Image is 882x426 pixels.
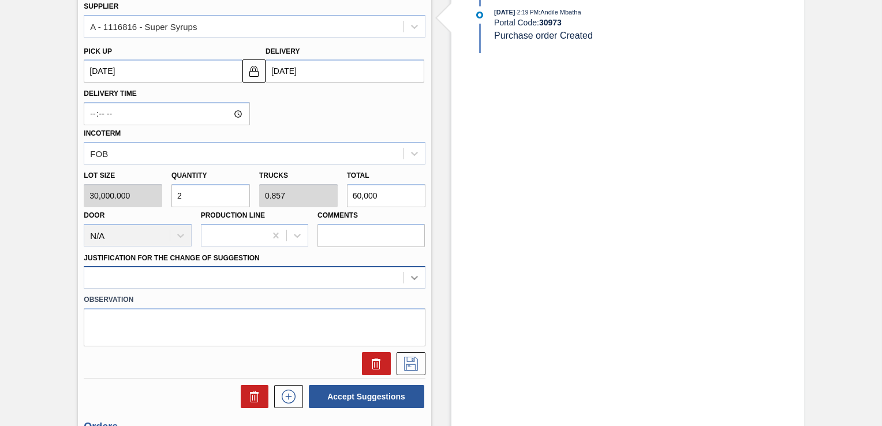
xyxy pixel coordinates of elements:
[309,385,424,408] button: Accept Suggestions
[347,171,369,180] label: Total
[247,64,261,78] img: locked
[303,384,425,409] div: Accept Suggestions
[259,171,288,180] label: Trucks
[84,129,121,137] label: Incoterm
[494,31,593,40] span: Purchase order Created
[90,148,108,158] div: FOB
[84,254,259,262] label: Justification for the Change of Suggestion
[317,207,425,224] label: Comments
[201,211,265,219] label: Production Line
[84,292,425,308] label: Observation
[391,352,425,375] div: Save Suggestion
[266,47,300,55] label: Delivery
[539,9,581,16] span: : Andile Mbatha
[84,211,104,219] label: Door
[171,171,207,180] label: Quantity
[539,18,562,27] strong: 30973
[235,385,268,408] div: Delete Suggestions
[266,59,424,83] input: mm/dd/yyyy
[356,352,391,375] div: Delete Suggestion
[515,9,539,16] span: - 2:19 PM
[84,2,118,10] label: Supplier
[84,85,250,102] label: Delivery Time
[476,12,483,18] img: atual
[242,59,266,83] button: locked
[84,167,162,184] label: Lot size
[90,21,197,31] div: A - 1116816 - Super Syrups
[268,385,303,408] div: New suggestion
[84,47,112,55] label: Pick up
[84,59,242,83] input: mm/dd/yyyy
[494,9,515,16] span: [DATE]
[494,18,768,27] div: Portal Code:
